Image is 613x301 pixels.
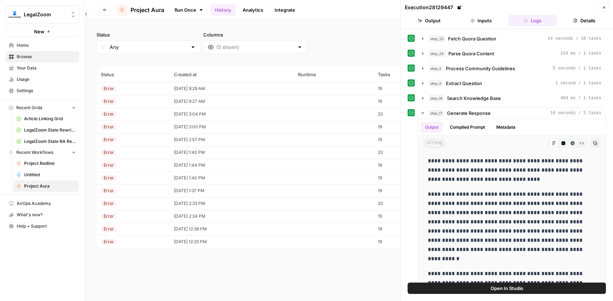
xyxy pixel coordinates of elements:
[6,26,79,37] button: New
[429,50,446,57] span: step_24
[6,74,79,85] a: Usage
[101,162,117,168] div: Error
[6,102,79,113] button: Recent Grids
[13,158,79,169] a: Project Redline
[170,235,294,248] td: [DATE] 12:25 PM
[405,15,454,26] button: Output
[405,4,463,11] div: Execution 28129447
[24,11,67,18] span: LegalZoom
[457,15,506,26] button: Inputs
[13,113,79,124] a: Article Linking Grid
[560,95,601,101] span: 404 ms / 1 tasks
[553,65,601,72] span: 5 seconds / 1 tasks
[116,4,164,16] a: Project Aura
[6,6,79,23] button: Workspace: LegalZoom
[6,62,79,74] a: Your Data
[492,122,520,133] button: Metadata
[170,223,294,235] td: [DATE] 12:38 PM
[6,221,79,232] button: Help + Support
[170,82,294,95] td: [DATE] 9:29 AM
[110,44,187,51] input: Any
[170,108,294,121] td: [DATE] 3:04 PM
[429,95,444,102] span: step_16
[374,210,436,223] td: 19
[34,28,44,35] span: New
[96,67,170,82] th: Status
[13,124,79,136] a: LegalZoom State Rewrites INC
[17,65,76,71] span: Your Data
[6,147,79,158] button: Recent Workflows
[508,15,557,26] button: Logs
[13,136,79,147] a: LegalZoom State RA Rewrites
[170,159,294,172] td: [DATE] 1:44 PM
[24,127,76,133] span: LegalZoom State Rewrites INC
[101,111,117,117] div: Error
[203,31,307,38] label: Columns
[8,8,21,21] img: LegalZoom Logo
[101,85,117,92] div: Error
[238,4,267,16] a: Analytics
[101,226,117,232] div: Error
[17,76,76,83] span: Usage
[6,198,79,209] a: AirOps Academy
[101,188,117,194] div: Error
[170,197,294,210] td: [DATE] 2:33 PM
[13,169,79,180] a: Untitled
[17,54,76,60] span: Browse
[550,110,601,116] span: 10 seconds / 5 tasks
[374,172,436,184] td: 19
[96,54,602,67] span: (13 records)
[211,4,236,16] a: History
[448,50,494,57] span: Parse Quora Content
[447,110,491,117] span: Generate Response
[491,285,523,292] span: Open In Studio
[374,184,436,197] td: 19
[374,82,436,95] td: 19
[418,63,606,74] button: 5 seconds / 1 tasks
[101,149,117,156] div: Error
[101,175,117,181] div: Error
[418,107,606,119] button: 10 seconds / 5 tasks
[374,95,436,108] td: 19
[170,184,294,197] td: [DATE] 1:37 PM
[101,213,117,219] div: Error
[448,35,496,42] span: Fetch Quora Question
[101,239,117,245] div: Error
[170,95,294,108] td: [DATE] 9:27 AM
[170,133,294,146] td: [DATE] 2:57 PM
[418,78,606,89] button: 1 second / 1 tasks
[17,200,76,207] span: AirOps Academy
[560,15,609,26] button: Details
[24,160,76,167] span: Project Redline
[418,33,606,44] button: 14 seconds / 10 tasks
[170,67,294,82] th: Created at
[101,136,117,143] div: Error
[24,138,76,145] span: LegalZoom State RA Rewrites
[24,172,76,178] span: Untitled
[216,44,294,51] input: (5 shown)
[101,200,117,207] div: Error
[374,235,436,248] td: 19
[6,51,79,62] a: Browse
[374,108,436,121] td: 20
[446,65,515,72] span: Process Community Guidelines
[170,4,208,16] a: Run Once
[6,40,79,51] a: Home
[374,133,436,146] td: 19
[6,210,79,220] div: What's new?
[294,67,373,82] th: Runtime
[421,122,443,133] button: Output
[170,121,294,133] td: [DATE] 3:00 PM
[17,42,76,49] span: Home
[447,95,501,102] span: Search Knowledge Base
[13,180,79,192] a: Project Aura
[96,31,200,38] label: Status
[17,88,76,94] span: Settings
[560,50,601,57] span: 154 ms / 1 tasks
[170,172,294,184] td: [DATE] 1:40 PM
[16,105,42,111] span: Recent Grids
[101,124,117,130] div: Error
[101,98,117,105] div: Error
[374,197,436,210] td: 20
[374,146,436,159] td: 20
